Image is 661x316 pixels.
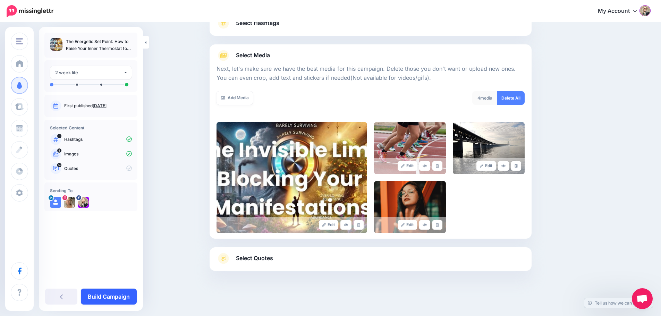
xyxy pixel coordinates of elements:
[50,197,61,208] img: user_default_image.png
[217,122,367,233] img: eda33d0e79a47466bbcebf910172d95f_large.jpg
[398,220,417,230] a: Edit
[50,38,62,51] img: eda33d0e79a47466bbcebf910172d95f_thumb.jpg
[476,161,496,171] a: Edit
[453,122,525,174] img: 5D2XUG3XVF5CV9P7VLAQI3BAQV7FKGXG_large.jpg
[93,103,107,108] a: [DATE]
[78,197,89,208] img: 290742663_690246859085558_2546020681360716234_n-bsa153213.jpg
[236,18,279,28] span: Select Hashtags
[50,125,132,130] h4: Selected Content
[57,148,61,153] span: 4
[50,66,132,79] button: 2 week lite
[477,95,480,101] span: 4
[497,91,525,105] a: Delete All
[236,254,273,263] span: Select Quotes
[217,18,525,36] a: Select Hashtags
[57,134,61,138] span: 3
[16,38,23,44] img: menu.png
[236,51,270,60] span: Select Media
[50,188,132,193] h4: Sending To
[64,103,132,109] p: First published
[125,83,128,86] li: A post will be sent on day 14
[472,91,498,105] div: media
[217,61,525,233] div: Select Media
[64,197,75,208] img: 451395311_495900419469078_553458371124701532_n-bsa153214.jpg
[100,84,102,86] li: A post will be sent on day 6
[374,122,446,174] img: 64KUJTE4QIOFK3I08M2JKKA9K2E90S4U_large.jpeg
[217,91,253,105] a: Add Media
[50,83,53,86] li: A post will be sent on day 0
[55,69,124,77] div: 2 week lite
[64,136,132,143] p: Hashtags
[64,165,132,172] p: Quotes
[7,5,53,17] img: Missinglettr
[217,50,525,61] a: Select Media
[76,84,78,86] li: A post will be sent on day 1
[57,163,62,167] span: 14
[64,151,132,157] p: Images
[398,161,417,171] a: Edit
[632,288,653,309] a: Open chat
[591,3,651,20] a: My Account
[66,38,132,52] p: The Energetic Set Point: How to Raise Your Inner Thermostat for Success and Abundance
[374,181,446,233] img: K9K3PKGTMD57222B673UEXZF3TECZCB2_large.jpeg
[217,65,525,83] p: Next, let's make sure we have the best media for this campaign. Delete those you don't want or up...
[217,253,525,271] a: Select Quotes
[319,220,339,230] a: Edit
[584,298,653,308] a: Tell us how we can improve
